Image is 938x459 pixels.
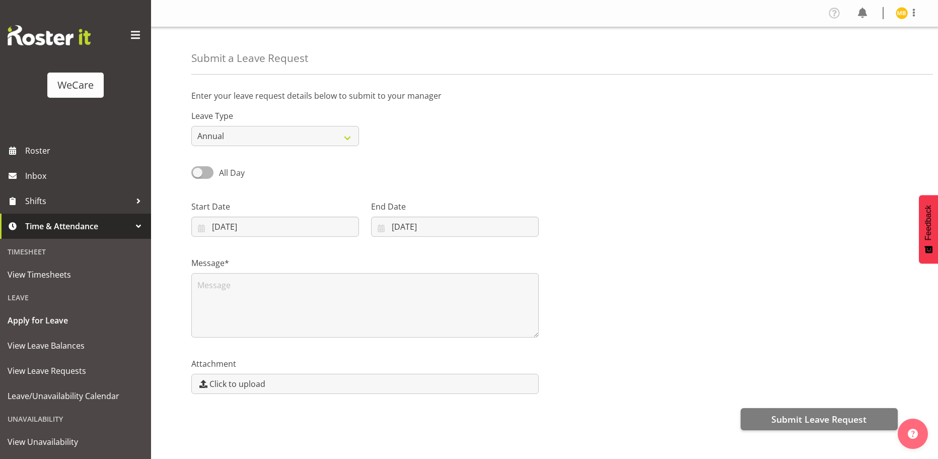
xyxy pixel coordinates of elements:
[8,434,143,449] span: View Unavailability
[191,217,359,237] input: Click to select...
[191,257,539,269] label: Message*
[3,429,149,454] a: View Unavailability
[57,78,94,93] div: WeCare
[3,333,149,358] a: View Leave Balances
[3,287,149,308] div: Leave
[191,90,898,102] p: Enter your leave request details below to submit to your manager
[371,217,539,237] input: Click to select...
[191,110,359,122] label: Leave Type
[3,358,149,383] a: View Leave Requests
[25,219,131,234] span: Time & Attendance
[191,358,539,370] label: Attachment
[191,201,359,213] label: Start Date
[191,52,308,64] h4: Submit a Leave Request
[371,201,539,213] label: End Date
[25,143,146,158] span: Roster
[8,313,143,328] span: Apply for Leave
[8,338,143,353] span: View Leave Balances
[919,195,938,264] button: Feedback - Show survey
[896,7,908,19] img: matthew-brewer11790.jpg
[3,241,149,262] div: Timesheet
[3,308,149,333] a: Apply for Leave
[741,408,898,430] button: Submit Leave Request
[25,168,146,183] span: Inbox
[25,193,131,209] span: Shifts
[3,262,149,287] a: View Timesheets
[908,429,918,439] img: help-xxl-2.png
[8,267,143,282] span: View Timesheets
[8,25,91,45] img: Rosterit website logo
[8,363,143,378] span: View Leave Requests
[924,205,933,240] span: Feedback
[3,383,149,409] a: Leave/Unavailability Calendar
[8,388,143,404] span: Leave/Unavailability Calendar
[3,409,149,429] div: Unavailability
[771,413,867,426] span: Submit Leave Request
[219,167,245,178] span: All Day
[209,378,265,390] span: Click to upload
